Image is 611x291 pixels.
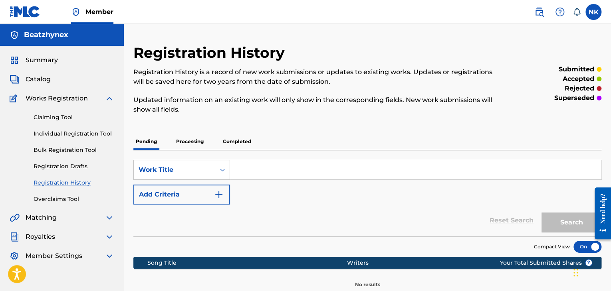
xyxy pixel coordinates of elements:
[105,94,114,103] img: expand
[133,44,289,62] h2: Registration History
[554,93,594,103] p: superseded
[26,94,88,103] span: Works Registration
[139,165,210,175] div: Work Title
[585,4,601,20] div: User Menu
[26,232,55,242] span: Royalties
[147,259,347,267] div: Song Title
[10,30,19,40] img: Accounts
[10,232,19,242] img: Royalties
[10,94,20,103] img: Works Registration
[220,133,254,150] p: Completed
[10,213,20,222] img: Matching
[10,75,19,84] img: Catalog
[26,251,82,261] span: Member Settings
[555,7,565,17] img: help
[10,55,19,65] img: Summary
[559,65,594,74] p: submitted
[563,74,594,84] p: accepted
[531,4,547,20] a: Public Search
[133,133,159,150] p: Pending
[133,185,230,204] button: Add Criteria
[534,7,544,17] img: search
[10,55,58,65] a: SummarySummary
[105,251,114,261] img: expand
[347,259,525,267] div: Writers
[34,146,114,154] a: Bulk Registration Tool
[34,179,114,187] a: Registration History
[71,7,81,17] img: Top Rightsholder
[214,190,224,199] img: 9d2ae6d4665cec9f34b9.svg
[26,55,58,65] span: Summary
[105,213,114,222] img: expand
[26,75,51,84] span: Catalog
[10,75,51,84] a: CatalogCatalog
[133,95,494,114] p: Updated information on an existing work will only show in the corresponding fields. New work subm...
[10,6,40,18] img: MLC Logo
[133,67,494,87] p: Registration History is a record of new work submissions or updates to existing works. Updates or...
[573,261,578,285] div: Drag
[26,213,57,222] span: Matching
[24,30,68,39] h5: Beatzhynex
[174,133,206,150] p: Processing
[589,181,611,246] iframe: Resource Center
[34,130,114,138] a: Individual Registration Tool
[105,232,114,242] img: expand
[571,253,611,291] iframe: Chat Widget
[34,195,114,203] a: Overclaims Tool
[573,8,581,16] div: Notifications
[500,259,592,267] span: Your Total Submitted Shares
[34,162,114,171] a: Registration Drafts
[34,113,114,122] a: Claiming Tool
[355,271,380,288] p: No results
[133,160,601,236] form: Search Form
[552,4,568,20] div: Help
[10,251,19,261] img: Member Settings
[534,243,570,250] span: Compact View
[565,84,594,93] p: rejected
[85,7,113,16] span: Member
